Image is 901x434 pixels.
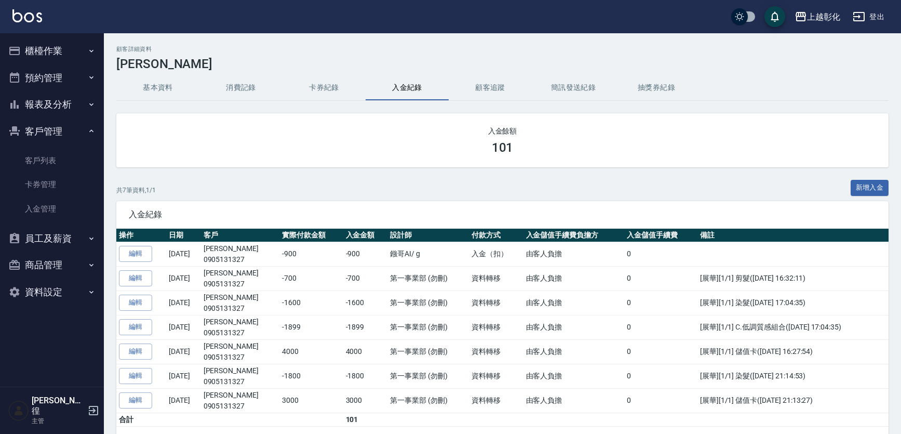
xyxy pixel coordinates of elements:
[201,229,280,242] th: 客戶
[204,303,277,314] p: 0905131327
[201,339,280,364] td: [PERSON_NAME]
[387,291,469,315] td: 第一事業部 (勿刪)
[166,242,200,266] td: [DATE]
[523,291,625,315] td: 由客人負擔
[283,75,366,100] button: 卡券紀錄
[387,242,469,266] td: 鏹哥AI / g
[523,266,625,291] td: 由客人負擔
[469,291,523,315] td: 資料轉移
[624,291,697,315] td: 0
[624,229,697,242] th: 入金儲值手續費
[4,279,100,306] button: 資料設定
[166,291,200,315] td: [DATE]
[343,339,388,364] td: 4000
[523,364,625,388] td: 由客人負擔
[697,266,889,291] td: [展華][1/1] 剪髮([DATE] 16:32:11)
[343,364,388,388] td: -1800
[116,229,166,242] th: 操作
[4,252,100,279] button: 商品管理
[4,118,100,145] button: 客戶管理
[166,315,200,339] td: [DATE]
[624,339,697,364] td: 0
[4,37,100,64] button: 櫃檯作業
[129,209,876,220] span: 入金紀錄
[624,266,697,291] td: 0
[469,364,523,388] td: 資料轉移
[469,339,523,364] td: 資料轉移
[204,352,277,363] p: 0905131327
[615,75,698,100] button: 抽獎券紀錄
[119,295,152,311] a: 編輯
[279,388,343,413] td: 3000
[116,46,889,52] h2: 顧客詳細資料
[201,388,280,413] td: [PERSON_NAME]
[32,416,85,426] p: 主管
[343,388,388,413] td: 3000
[492,140,514,155] h3: 101
[279,266,343,291] td: -700
[624,242,697,266] td: 0
[624,315,697,339] td: 0
[697,364,889,388] td: [展華][1/1] 染髮([DATE] 21:14:53)
[532,75,615,100] button: 簡訊發送紀錄
[201,315,280,339] td: [PERSON_NAME]
[4,91,100,118] button: 報表及分析
[624,388,697,413] td: 0
[129,126,876,136] h2: 入金餘額
[387,388,469,413] td: 第一事業部 (勿刪)
[279,339,343,364] td: 4000
[523,388,625,413] td: 由客人負擔
[523,315,625,339] td: 由客人負擔
[4,64,100,91] button: 預約管理
[849,7,889,27] button: 登出
[32,396,85,416] h5: [PERSON_NAME]徨
[387,364,469,388] td: 第一事業部 (勿刪)
[469,388,523,413] td: 資料轉移
[387,266,469,291] td: 第一事業部 (勿刪)
[624,364,697,388] td: 0
[279,364,343,388] td: -1800
[807,10,840,23] div: 上越彰化
[166,339,200,364] td: [DATE]
[279,315,343,339] td: -1899
[523,229,625,242] th: 入金儲值手續費負擔方
[204,401,277,412] p: 0905131327
[204,279,277,290] p: 0905131327
[119,368,152,384] a: 編輯
[697,229,889,242] th: 備註
[697,388,889,413] td: [展華][1/1] 儲值卡([DATE] 21:13:27)
[387,315,469,339] td: 第一事業部 (勿刪)
[204,327,277,338] p: 0905131327
[697,291,889,315] td: [展華][1/1] 染髮([DATE] 17:04:35)
[343,291,388,315] td: -1600
[279,291,343,315] td: -1600
[343,315,388,339] td: -1899
[119,344,152,360] a: 編輯
[469,229,523,242] th: 付款方式
[343,229,388,242] th: 入金金額
[387,229,469,242] th: 設計師
[279,242,343,266] td: -900
[166,364,200,388] td: [DATE]
[116,57,889,71] h3: [PERSON_NAME]
[166,229,200,242] th: 日期
[4,149,100,173] a: 客戶列表
[166,266,200,291] td: [DATE]
[8,400,29,421] img: Person
[119,270,152,286] a: 編輯
[366,75,449,100] button: 入金紀錄
[4,173,100,196] a: 卡券管理
[12,9,42,22] img: Logo
[201,242,280,266] td: [PERSON_NAME]
[697,339,889,364] td: [展華][1/1] 儲值卡([DATE] 16:27:54)
[204,254,277,265] p: 0905131327
[166,388,200,413] td: [DATE]
[343,413,388,426] td: 101
[4,197,100,221] a: 入金管理
[279,229,343,242] th: 實際付款金額
[523,339,625,364] td: 由客人負擔
[469,315,523,339] td: 資料轉移
[790,6,844,28] button: 上越彰化
[201,266,280,291] td: [PERSON_NAME]
[119,392,152,409] a: 編輯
